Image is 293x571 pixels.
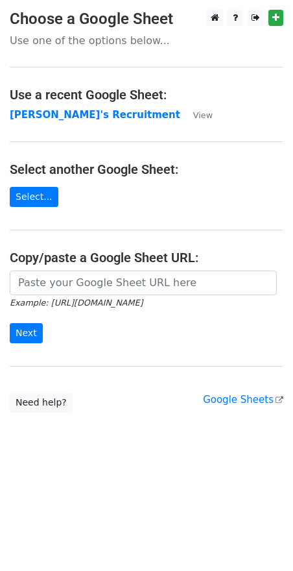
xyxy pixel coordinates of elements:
input: Next [10,323,43,343]
h4: Use a recent Google Sheet: [10,87,283,103]
a: View [180,109,213,121]
a: Need help? [10,393,73,413]
small: Example: [URL][DOMAIN_NAME] [10,298,143,308]
h4: Copy/paste a Google Sheet URL: [10,250,283,265]
input: Paste your Google Sheet URL here [10,271,277,295]
h3: Choose a Google Sheet [10,10,283,29]
p: Use one of the options below... [10,34,283,47]
h4: Select another Google Sheet: [10,162,283,177]
a: [PERSON_NAME]'s Recruitment [10,109,180,121]
a: Google Sheets [203,394,283,406]
a: Select... [10,187,58,207]
small: View [193,110,213,120]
